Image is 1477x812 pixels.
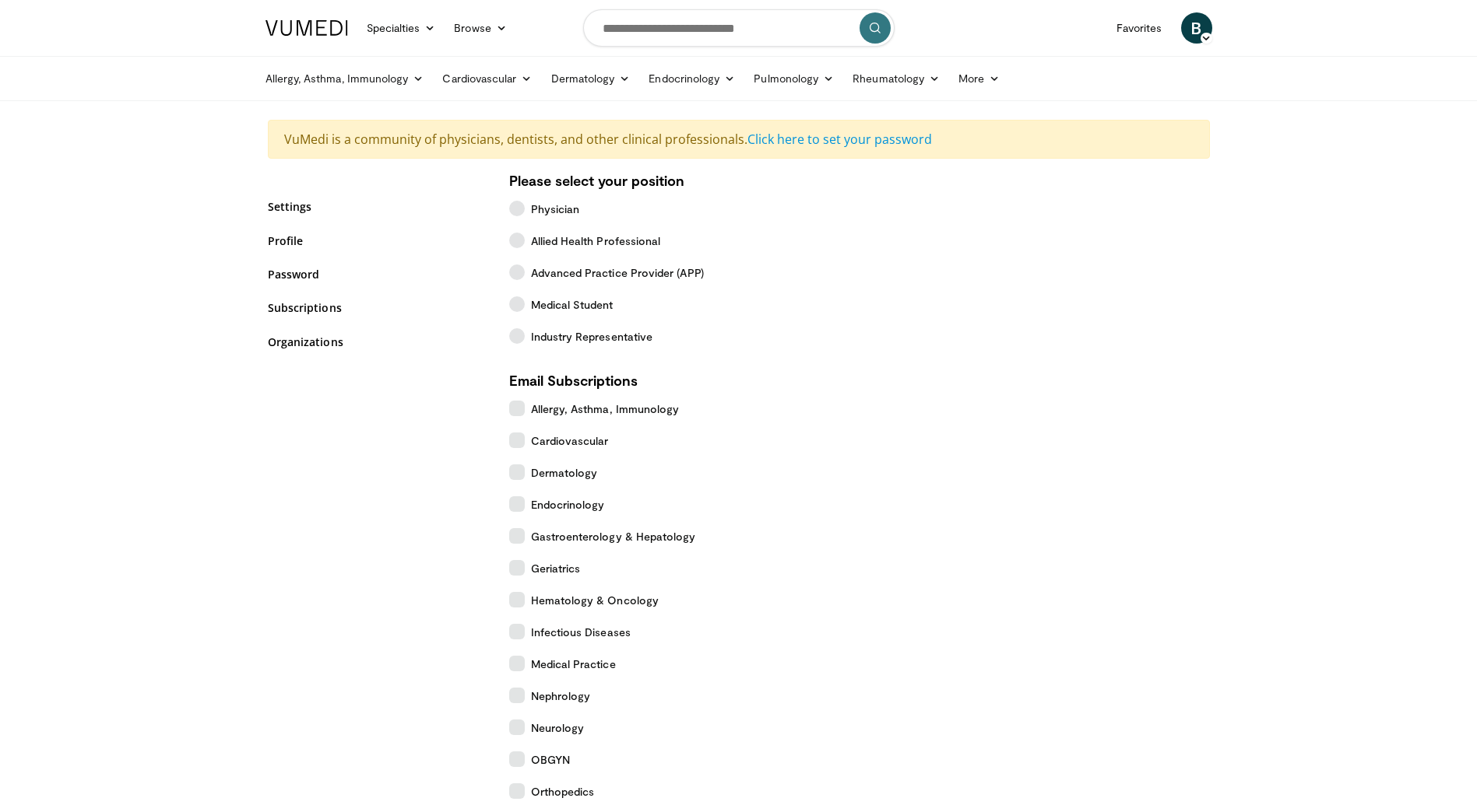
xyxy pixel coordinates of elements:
[268,198,486,215] a: Settings
[583,9,895,47] input: Search topics, interventions
[531,560,581,576] span: Geriatrics
[747,131,932,148] a: Click here to set your password
[744,63,843,94] a: Pulmonology
[542,63,640,94] a: Dermatology
[531,592,659,608] span: Hematology & Oncology
[268,299,486,316] a: Subscriptions
[1107,12,1172,44] a: Favorites
[531,783,595,800] span: Orthopedics
[531,751,570,768] span: OBGYN
[268,120,1210,159] div: VuMedi is a community of physicians, dentists, and other clinical professionals.
[268,233,486,249] a: Profile
[639,63,744,94] a: Endocrinology
[531,656,616,672] span: Medical Practice
[1181,12,1212,44] a: B
[266,20,348,36] img: VuMedi Logo
[531,688,591,704] span: Nephrology
[531,464,598,481] span: Dermatology
[509,372,638,389] strong: Email Subscriptions
[531,401,680,417] span: Allergy, Asthma, Immunology
[531,528,696,544] span: Gastroenterology & Hepatology
[531,719,585,736] span: Neurology
[531,624,631,640] span: Infectious Diseases
[357,12,445,44] a: Specialties
[843,63,949,94] a: Rheumatology
[256,63,434,94] a: Allergy, Asthma, Immunology
[268,266,486,282] a: Password
[531,233,661,249] span: Allied Health Professional
[531,296,614,313] span: Medical Student
[531,201,580,217] span: Physician
[433,63,541,94] a: Cardiovascular
[949,63,1009,94] a: More
[268,334,486,350] a: Organizations
[531,496,605,513] span: Endocrinology
[509,172,684,189] strong: Please select your position
[445,12,516,44] a: Browse
[531,264,704,281] span: Advanced Practice Provider (APP)
[531,328,653,345] span: Industry Representative
[531,432,609,449] span: Cardiovascular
